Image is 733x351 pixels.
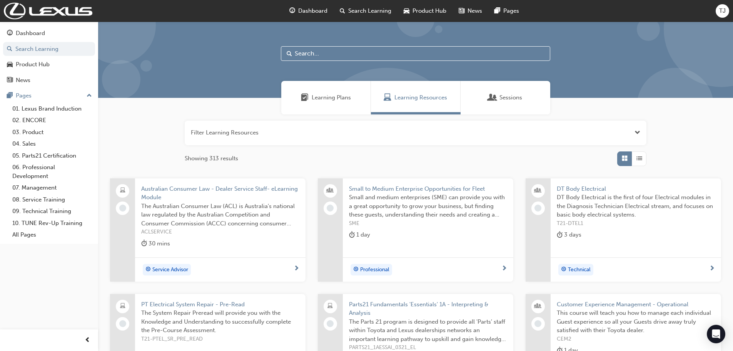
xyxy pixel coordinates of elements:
span: car-icon [404,6,409,16]
a: Product Hub [3,57,95,72]
span: learningRecordVerb_NONE-icon [327,320,334,327]
span: Learning Resources [394,93,447,102]
span: DT Body Electrical [557,185,715,193]
span: duration-icon [141,239,147,249]
a: All Pages [9,229,95,241]
span: The System Repair Preread will provide you with the Knowledge and Understanding to successfully c... [141,309,299,335]
a: Australian Consumer Law - Dealer Service Staff- eLearning ModuleThe Australian Consumer Law (ACL)... [110,178,306,282]
span: The Australian Consumer Law (ACL) is Australia's national law regulated by the Australian Competi... [141,202,299,228]
span: next-icon [294,265,299,272]
a: 06. Professional Development [9,161,95,182]
span: Professional [360,265,389,274]
span: car-icon [7,61,13,68]
span: pages-icon [494,6,500,16]
a: News [3,73,95,87]
span: target-icon [561,265,566,275]
span: duration-icon [557,230,563,240]
a: 01. Lexus Brand Induction [9,103,95,115]
span: learningRecordVerb_NONE-icon [534,205,541,212]
a: Learning ResourcesLearning Resources [371,81,461,114]
span: laptop-icon [120,301,125,311]
span: learningRecordVerb_NONE-icon [534,320,541,327]
a: Small to Medium Enterprise Opportunities for FleetSmall and medium enterprises (SME) can provide ... [318,178,513,282]
div: Open Intercom Messenger [707,325,725,343]
img: Trak [4,3,92,19]
button: DashboardSearch LearningProduct HubNews [3,25,95,89]
span: SME [349,219,507,228]
span: TJ [719,7,726,15]
a: DT Body ElectricalDT Body Electrical is the first of four Electrical modules in the Diagnosis Tec... [526,178,721,282]
span: people-icon [535,301,541,311]
span: PT Electrical System Repair - Pre-Read [141,300,299,309]
span: Showing 313 results [185,154,238,163]
a: pages-iconPages [488,3,525,19]
span: Sessions [499,93,522,102]
a: Dashboard [3,26,95,40]
a: search-iconSearch Learning [334,3,397,19]
button: TJ [716,4,729,18]
span: people-icon [327,186,333,196]
input: Search... [281,46,550,61]
span: news-icon [7,77,13,84]
span: Small to Medium Enterprise Opportunities for Fleet [349,185,507,193]
span: Product Hub [412,7,446,15]
a: guage-iconDashboard [283,3,334,19]
span: Search [287,49,292,58]
div: Dashboard [16,29,45,38]
span: laptop-icon [327,301,333,311]
a: Search Learning [3,42,95,56]
span: prev-icon [85,336,90,345]
span: search-icon [7,46,12,53]
div: News [16,76,30,85]
span: Technical [568,265,591,274]
a: news-iconNews [452,3,488,19]
span: next-icon [709,265,715,272]
span: news-icon [459,6,464,16]
span: Dashboard [298,7,327,15]
span: Service Advisor [152,265,188,274]
span: next-icon [501,265,507,272]
div: 3 days [557,230,581,240]
span: duration-icon [349,230,355,240]
span: Parts21 Fundamentals 'Essentials' 1A - Interpreting & Analysis [349,300,507,317]
span: Learning Resources [384,93,391,102]
span: News [468,7,482,15]
a: car-iconProduct Hub [397,3,452,19]
span: Customer Experience Management - Operational [557,300,715,309]
a: 02. ENCORE [9,114,95,126]
a: 07. Management [9,182,95,194]
span: learningRecordVerb_NONE-icon [119,205,126,212]
button: Pages [3,89,95,103]
span: learningRecordVerb_NONE-icon [327,205,334,212]
span: List [636,154,642,163]
a: 05. Parts21 Certification [9,150,95,162]
span: up-icon [87,91,92,101]
div: 30 mins [141,239,170,249]
a: SessionsSessions [461,81,550,114]
span: Small and medium enterprises (SME) can provide you with a great opportunity to grow your business... [349,193,507,219]
button: Open the filter [634,128,640,137]
a: 10. TUNE Rev-Up Training [9,217,95,229]
span: Australian Consumer Law - Dealer Service Staff- eLearning Module [141,185,299,202]
div: 1 day [349,230,370,240]
a: 08. Service Training [9,194,95,206]
span: guage-icon [289,6,295,16]
span: learningRecordVerb_NONE-icon [119,320,126,327]
span: ACLSERVICE [141,228,299,237]
span: Grid [622,154,628,163]
div: Product Hub [16,60,50,69]
span: guage-icon [7,30,13,37]
span: target-icon [145,265,151,275]
span: CEM2 [557,335,715,344]
div: Pages [16,91,32,100]
a: 09. Technical Training [9,205,95,217]
span: Learning Plans [312,93,351,102]
span: Pages [503,7,519,15]
span: target-icon [353,265,359,275]
span: search-icon [340,6,345,16]
a: 04. Sales [9,138,95,150]
a: Learning PlansLearning Plans [281,81,371,114]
